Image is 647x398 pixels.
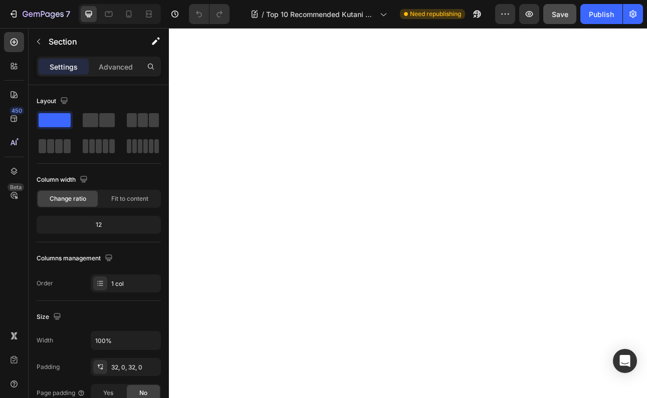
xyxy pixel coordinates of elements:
div: Order [37,279,53,288]
div: 1 col [111,279,158,288]
div: Size [37,310,63,324]
div: Undo/Redo [189,4,230,24]
div: Publish [589,9,614,20]
div: Open Intercom Messenger [613,349,637,373]
div: Beta [8,183,24,191]
button: Save [543,4,576,24]
button: 7 [4,4,75,24]
div: Padding [37,362,60,371]
input: Auto [91,331,160,349]
p: Section [49,36,131,48]
button: Publish [580,4,622,24]
div: Columns management [37,252,115,265]
div: Column width [37,173,90,187]
span: / [262,9,264,20]
span: Change ratio [50,194,86,203]
div: 32, 0, 32, 0 [111,363,158,372]
span: Top 10 Recommended Kutani Ware Mugs [266,9,376,20]
div: 12 [39,218,159,232]
span: Save [552,10,568,19]
div: Layout [37,95,70,108]
iframe: Design area [169,28,647,398]
p: 7 [66,8,70,20]
div: 450 [10,107,24,115]
span: Yes [103,388,113,397]
p: Advanced [99,62,133,72]
p: Settings [50,62,78,72]
div: Width [37,336,53,345]
span: No [139,388,147,397]
span: Need republishing [410,10,461,19]
div: Page padding [37,388,85,397]
span: Fit to content [111,194,148,203]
